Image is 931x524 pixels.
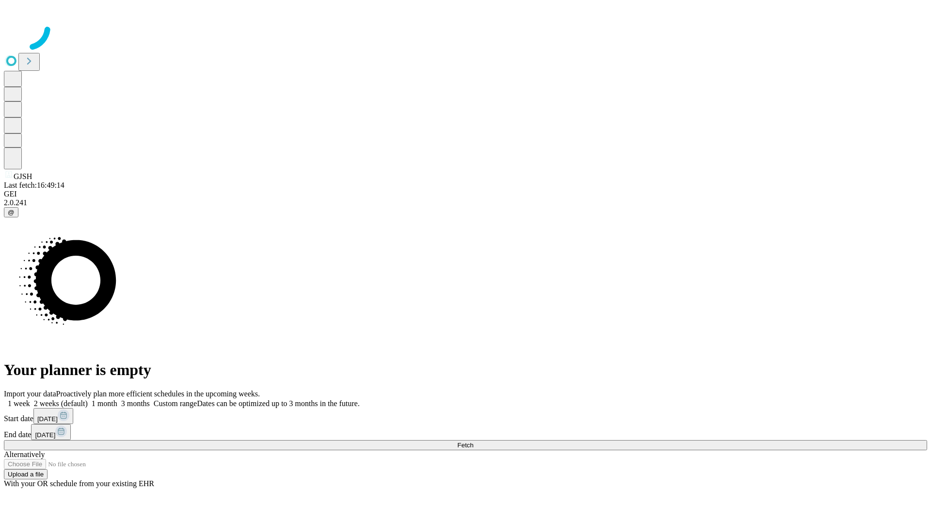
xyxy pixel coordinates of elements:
[4,479,154,488] span: With your OR schedule from your existing EHR
[154,399,197,408] span: Custom range
[4,207,18,217] button: @
[4,408,927,424] div: Start date
[457,442,473,449] span: Fetch
[4,440,927,450] button: Fetch
[4,424,927,440] div: End date
[4,190,927,198] div: GEI
[4,450,45,458] span: Alternatively
[34,399,88,408] span: 2 weeks (default)
[4,361,927,379] h1: Your planner is empty
[14,172,32,180] span: GJSH
[4,181,64,189] span: Last fetch: 16:49:14
[33,408,73,424] button: [DATE]
[121,399,150,408] span: 3 months
[31,424,71,440] button: [DATE]
[8,209,15,216] span: @
[56,390,260,398] span: Proactively plan more efficient schedules in the upcoming weeks.
[4,198,927,207] div: 2.0.241
[35,431,55,439] span: [DATE]
[4,390,56,398] span: Import your data
[92,399,117,408] span: 1 month
[8,399,30,408] span: 1 week
[4,469,48,479] button: Upload a file
[197,399,359,408] span: Dates can be optimized up to 3 months in the future.
[37,415,58,423] span: [DATE]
